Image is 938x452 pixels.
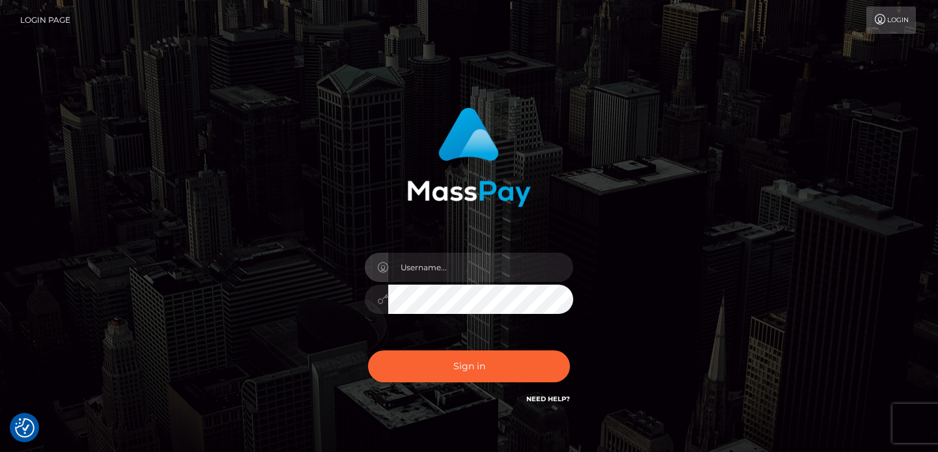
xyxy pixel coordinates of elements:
[368,350,570,382] button: Sign in
[388,253,573,282] input: Username...
[15,418,35,438] img: Revisit consent button
[15,418,35,438] button: Consent Preferences
[866,7,916,34] a: Login
[526,395,570,403] a: Need Help?
[407,107,531,207] img: MassPay Login
[20,7,70,34] a: Login Page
